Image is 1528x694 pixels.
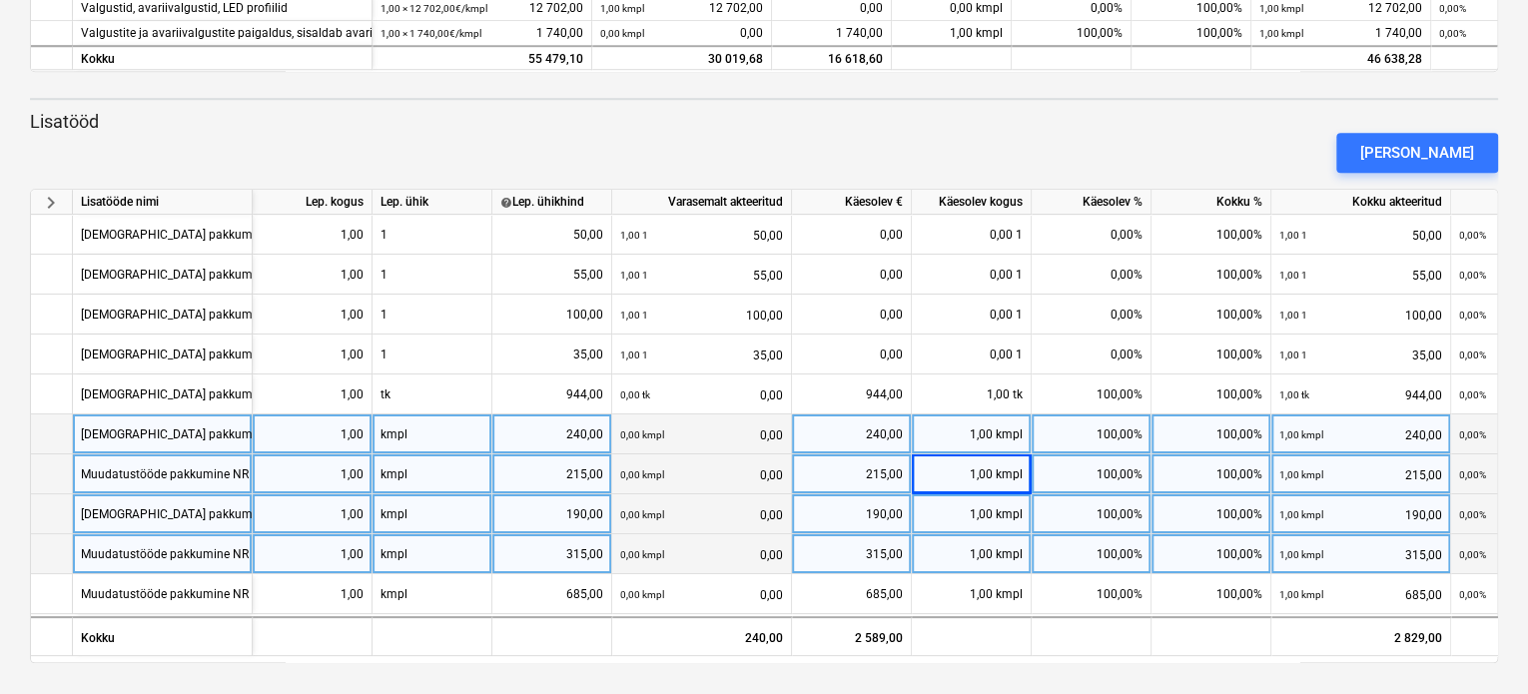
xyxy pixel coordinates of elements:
div: 0,00 [620,374,783,415]
div: 1,00 [261,414,364,454]
p: Lisatööd [30,110,1498,134]
div: 100,00% [1012,21,1132,46]
div: 0,00 [620,414,783,455]
div: 1,00 kmpl [912,494,1032,534]
div: 35,00 [500,335,603,374]
div: 1 [373,215,492,255]
div: 944,00 [500,374,603,414]
small: 0,00 kmpl [620,509,664,520]
div: 46 638,28 [1251,46,1431,71]
div: Käesolev kogus [912,190,1032,215]
div: 240,00 [800,414,903,454]
div: 100,00% [1151,494,1271,534]
div: 50,00 [620,215,783,256]
div: 1,00 [261,574,364,614]
small: 1,00 kmpl [1279,429,1323,440]
div: 315,00 [500,534,603,574]
div: Muudatustööde pakkumine NR 4 (torude paigaldus) [81,255,400,294]
div: 1,00 [261,494,364,534]
div: 100,00% [1132,21,1251,46]
div: Kokku [73,616,253,656]
small: 0,00% [1459,389,1486,400]
div: kmpl [373,534,492,574]
div: [PERSON_NAME] [1360,140,1474,166]
div: 100,00% [1032,454,1151,494]
div: 1,00 kmpl [912,534,1032,574]
div: 1,00 [261,215,364,255]
div: 1,00 kmpl [892,21,1012,46]
div: Muudatustööde pakkumine nr1 + [81,374,300,413]
small: 0,00 kmpl [620,589,664,600]
div: 315,00 [800,534,903,574]
div: 100,00% [1151,335,1271,374]
div: 685,00 [500,574,603,614]
div: 1 740,00 [772,21,892,46]
small: 1,00 1 [1279,230,1307,241]
div: 100,00 [620,295,783,336]
div: 0,00% [1032,215,1151,255]
div: 100,00% [1151,295,1271,335]
div: 0,00 1 [912,335,1032,374]
button: [PERSON_NAME] [1336,133,1498,173]
div: 1,00 [261,534,364,574]
div: 55,00 [500,255,603,295]
div: 0,00 [620,574,783,615]
small: 0,00% [1459,230,1486,241]
small: 0,00% [1459,589,1486,600]
div: Kokku akteeritud [1271,190,1451,215]
div: Muudatustööde pakkumine NR 8 (2K lao termostaat) [81,414,406,453]
div: Kokku % [1151,190,1271,215]
div: 35,00 [1279,335,1442,375]
small: 0,00% [1459,429,1486,440]
div: Valgustite ja avariivalgustite paigaldus, sisaldab avariivalgustuse ümberprogrammeerimist (ATV ta... [81,21,364,46]
div: Lisatööde nimi [73,190,253,215]
small: 0,00 kmpl [620,549,664,560]
div: 1,00 [261,295,364,335]
div: tk [373,374,492,414]
div: 0,00 [800,295,903,335]
div: 240,00 [1279,414,1442,455]
div: kmpl [373,494,492,534]
small: 1,00 × 12 702,00€ / kmpl [381,3,487,14]
div: 1,00 tk [912,374,1032,414]
div: 100,00% [1151,414,1271,454]
div: 1,00 [261,374,364,414]
div: Muudatustööde pakkumine NR 2 (kaabliteed) [81,295,365,334]
small: 1,00 1 [620,230,648,241]
div: Käesolev % [1032,190,1151,215]
div: 685,00 [1279,574,1442,615]
div: 240,00 [612,616,792,656]
div: 1 [373,295,492,335]
div: kmpl [373,574,492,614]
small: 0,00% [1459,270,1486,281]
div: 50,00 [1279,215,1442,256]
div: 100,00% [1032,414,1151,454]
div: 30 019,68 [600,48,763,73]
small: 0,00% [1459,549,1486,560]
span: keyboard_arrow_right [39,191,63,215]
div: 2 589,00 [792,616,912,656]
span: help [500,197,512,209]
div: 0,00 1 [912,215,1032,255]
div: 100,00 [500,295,603,335]
div: 55,00 [620,255,783,296]
div: Lep. ühik [373,190,492,215]
div: 1,00 [261,335,364,374]
div: kmpl [373,454,492,494]
div: 50,00 [500,215,603,255]
div: 100,00% [1151,374,1271,414]
small: 1,00 1 [1279,270,1307,281]
div: 1,00 [261,255,364,295]
small: 1,00 kmpl [600,3,644,14]
div: 100,00% [1032,494,1151,534]
div: Muudatustööde pakkumine NR 3 (kaabliteed) [81,335,365,373]
div: 0,00 1 [912,295,1032,335]
div: kmpl [373,414,492,454]
small: 0,00 kmpl [600,28,644,39]
small: 1,00 kmpl [1279,469,1323,480]
small: 1,00 kmpl [1279,509,1323,520]
div: 215,00 [800,454,903,494]
div: 0,00 [620,494,783,535]
div: 2 829,00 [1271,616,1451,656]
div: 0,00 [800,335,903,374]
